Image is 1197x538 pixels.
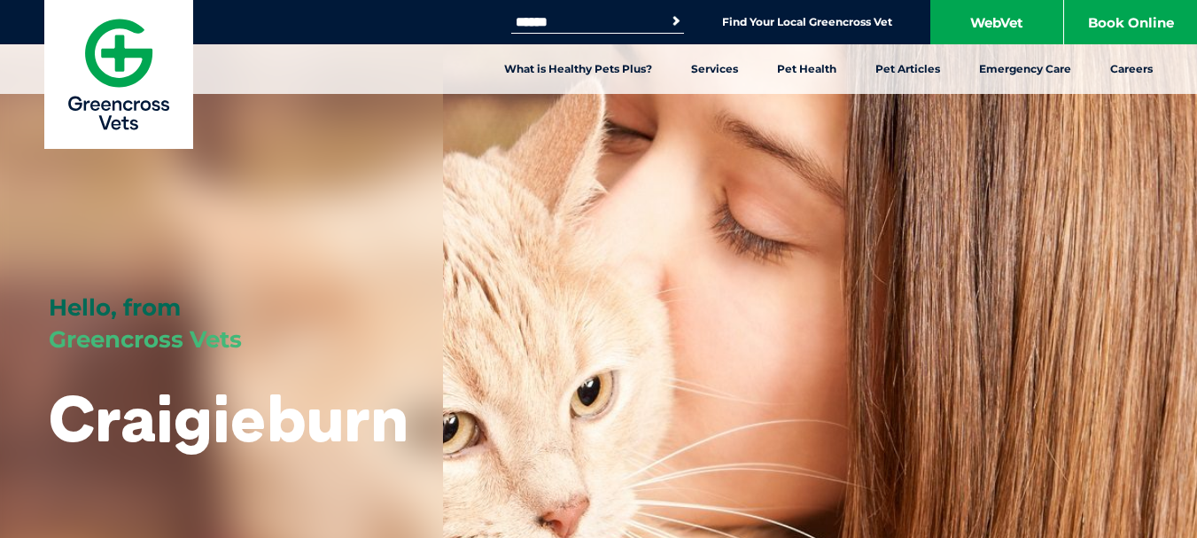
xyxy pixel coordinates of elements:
[49,325,242,354] span: Greencross Vets
[960,44,1091,94] a: Emergency Care
[722,15,892,29] a: Find Your Local Greencross Vet
[485,44,672,94] a: What is Healthy Pets Plus?
[667,12,685,30] button: Search
[672,44,758,94] a: Services
[49,383,408,453] h1: Craigieburn
[758,44,856,94] a: Pet Health
[49,293,181,322] span: Hello, from
[1091,44,1172,94] a: Careers
[856,44,960,94] a: Pet Articles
